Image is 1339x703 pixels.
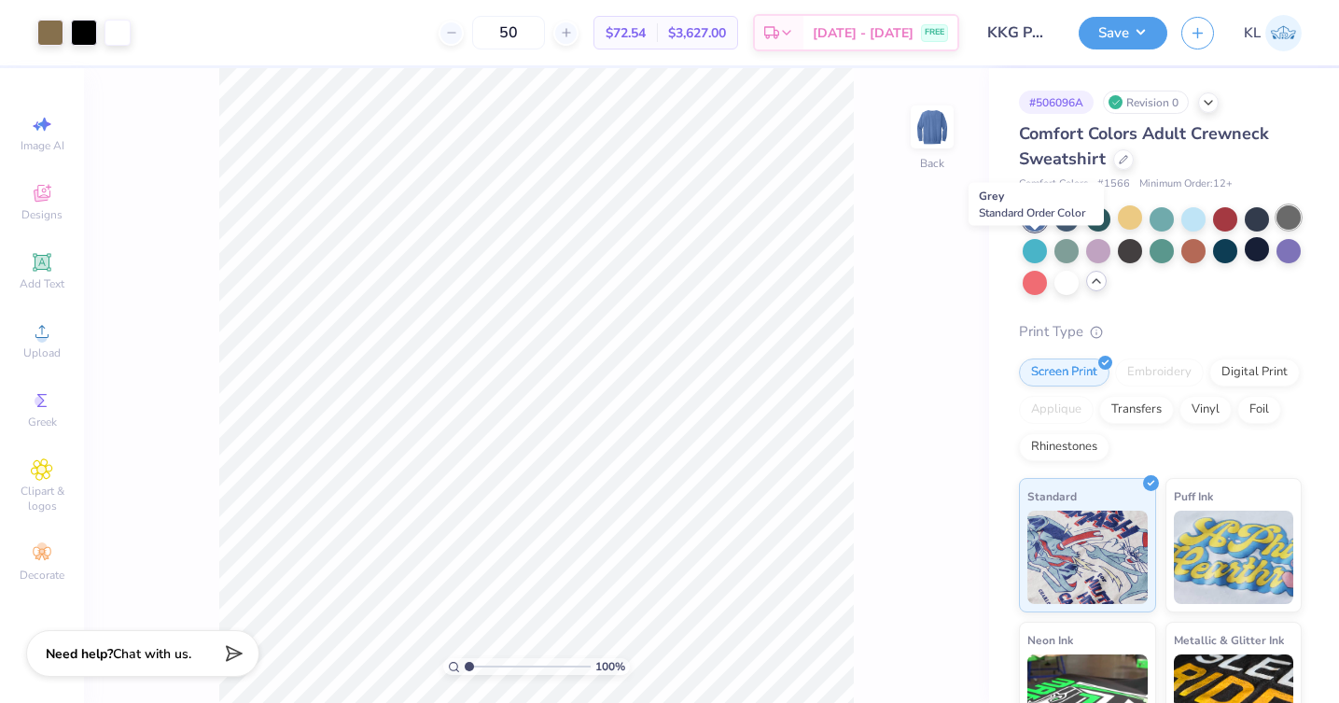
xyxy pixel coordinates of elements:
[1209,359,1300,387] div: Digital Print
[914,108,951,146] img: Back
[46,645,113,663] strong: Need help?
[813,23,914,43] span: [DATE] - [DATE]
[1237,396,1281,424] div: Foil
[21,207,63,222] span: Designs
[606,23,646,43] span: $72.54
[1099,396,1174,424] div: Transfers
[595,658,625,675] span: 100 %
[1019,433,1109,461] div: Rhinestones
[1019,122,1269,170] span: Comfort Colors Adult Crewneck Sweatshirt
[1139,176,1233,192] span: Minimum Order: 12 +
[1174,630,1284,650] span: Metallic & Glitter Ink
[1019,91,1094,114] div: # 506096A
[1097,176,1130,192] span: # 1566
[1027,630,1073,650] span: Neon Ink
[9,484,75,513] span: Clipart & logos
[20,568,64,583] span: Decorate
[1174,511,1294,604] img: Puff Ink
[1265,15,1302,51] img: Katelyn Lizano
[23,345,61,360] span: Upload
[472,16,545,49] input: – –
[1027,486,1077,506] span: Standard
[969,183,1104,226] div: Grey
[925,26,944,39] span: FREE
[1174,486,1213,506] span: Puff Ink
[979,205,1085,220] span: Standard Order Color
[1019,396,1094,424] div: Applique
[1027,511,1148,604] img: Standard
[1079,17,1167,49] button: Save
[1019,321,1302,343] div: Print Type
[1244,22,1261,44] span: KL
[1244,15,1302,51] a: KL
[920,155,944,172] div: Back
[1179,396,1232,424] div: Vinyl
[21,138,64,153] span: Image AI
[973,14,1065,51] input: Untitled Design
[668,23,726,43] span: $3,627.00
[1019,359,1109,387] div: Screen Print
[1115,359,1204,387] div: Embroidery
[28,415,57,429] span: Greek
[1103,91,1189,114] div: Revision 0
[113,645,191,663] span: Chat with us.
[20,276,64,291] span: Add Text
